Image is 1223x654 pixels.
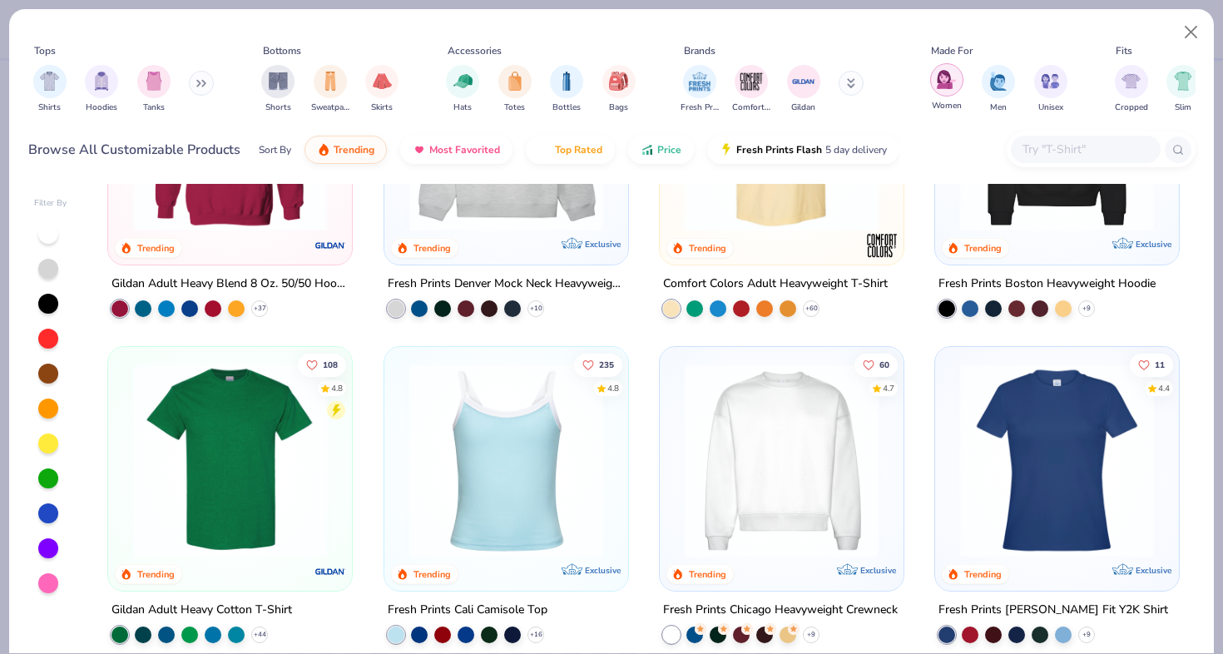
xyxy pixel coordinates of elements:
[34,197,67,210] div: Filter By
[1136,565,1171,576] span: Exclusive
[38,102,61,114] span: Shirts
[1115,65,1148,114] div: filter for Cropped
[982,65,1015,114] div: filter for Men
[263,43,301,58] div: Bottoms
[261,65,295,114] button: filter button
[498,65,532,114] button: filter button
[506,72,524,91] img: Totes Image
[33,65,67,114] div: filter for Shirts
[657,143,681,156] span: Price
[883,383,894,395] div: 4.7
[879,361,889,369] span: 60
[602,65,636,114] div: filter for Bags
[111,600,292,621] div: Gildan Adult Heavy Cotton T-Shirt
[311,65,349,114] button: filter button
[854,354,898,377] button: Like
[681,65,719,114] div: filter for Fresh Prints
[529,304,542,314] span: + 10
[931,43,973,58] div: Made For
[739,69,764,94] img: Comfort Colors Image
[1176,17,1207,48] button: Close
[1136,239,1171,250] span: Exclusive
[550,65,583,114] button: filter button
[609,72,627,91] img: Bags Image
[538,143,552,156] img: TopRated.gif
[85,65,118,114] button: filter button
[125,37,335,231] img: 01756b78-01f6-4cc6-8d8a-3c30c1a0c8ac
[938,274,1156,295] div: Fresh Prints Boston Heavyweight Hoodie
[498,65,532,114] div: filter for Totes
[400,136,512,164] button: Most Favorited
[28,140,240,160] div: Browse All Customizable Products
[323,361,338,369] span: 108
[331,383,343,395] div: 4.8
[334,143,374,156] span: Trending
[317,143,330,156] img: trending.gif
[805,304,817,314] span: + 60
[681,65,719,114] button: filter button
[807,630,815,640] span: + 9
[321,72,339,91] img: Sweatpants Image
[676,364,887,557] img: 1358499d-a160-429c-9f1e-ad7a3dc244c9
[602,65,636,114] button: filter button
[825,141,887,160] span: 5 day delivery
[573,354,621,377] button: Like
[585,239,621,250] span: Exclusive
[401,364,611,557] img: a25d9891-da96-49f3-a35e-76288174bf3a
[585,565,621,576] span: Exclusive
[1166,65,1200,114] div: filter for Slim
[1175,102,1191,114] span: Slim
[628,136,694,164] button: Price
[125,364,335,557] img: db319196-8705-402d-8b46-62aaa07ed94f
[365,65,399,114] div: filter for Skirts
[1166,65,1200,114] button: filter button
[1115,65,1148,114] button: filter button
[526,136,615,164] button: Top Rated
[529,630,542,640] span: + 16
[938,600,1168,621] div: Fresh Prints [PERSON_NAME] Fit Y2K Shirt
[137,65,171,114] button: filter button
[952,364,1162,557] img: 6a9a0a85-ee36-4a89-9588-981a92e8a910
[269,72,288,91] img: Shorts Image
[429,143,500,156] span: Most Favorited
[40,72,59,91] img: Shirts Image
[448,43,502,58] div: Accessories
[504,102,525,114] span: Totes
[33,65,67,114] button: filter button
[254,630,266,640] span: + 44
[413,143,426,156] img: most_fav.gif
[254,304,266,314] span: + 37
[261,65,295,114] div: filter for Shorts
[609,102,628,114] span: Bags
[1115,102,1148,114] span: Cropped
[607,383,618,395] div: 4.8
[687,69,712,94] img: Fresh Prints Image
[388,600,547,621] div: Fresh Prints Cali Camisole Top
[259,142,291,157] div: Sort By
[990,102,1007,114] span: Men
[446,65,479,114] button: filter button
[371,102,393,114] span: Skirts
[446,65,479,114] div: filter for Hats
[681,102,719,114] span: Fresh Prints
[111,274,349,295] div: Gildan Adult Heavy Blend 8 Oz. 50/50 Hooded Sweatshirt
[1041,72,1060,91] img: Unisex Image
[598,361,613,369] span: 235
[311,65,349,114] div: filter for Sweatpants
[373,72,392,91] img: Skirts Image
[365,65,399,114] button: filter button
[314,229,348,262] img: Gildan logo
[787,65,820,114] div: filter for Gildan
[555,143,602,156] span: Top Rated
[937,70,956,89] img: Women Image
[1038,102,1063,114] span: Unisex
[401,37,611,231] img: f5d85501-0dbb-4ee4-b115-c08fa3845d83
[865,229,899,262] img: Comfort Colors logo
[791,102,815,114] span: Gildan
[860,565,896,576] span: Exclusive
[732,65,770,114] button: filter button
[732,102,770,114] span: Comfort Colors
[298,354,346,377] button: Like
[1121,72,1141,91] img: Cropped Image
[1034,65,1067,114] div: filter for Unisex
